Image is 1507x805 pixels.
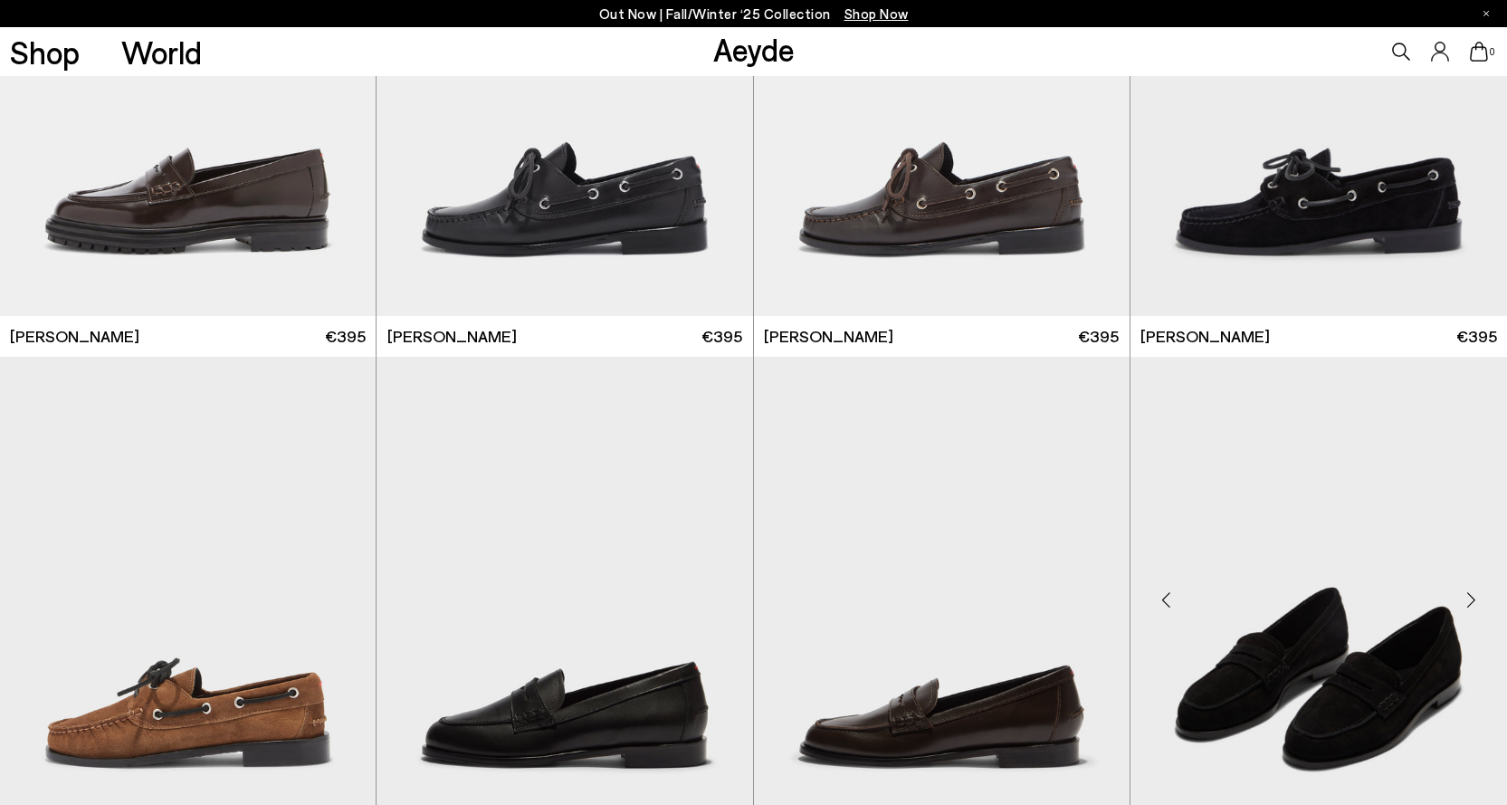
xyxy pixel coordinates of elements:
span: €395 [1456,325,1497,348]
a: [PERSON_NAME] €395 [1130,316,1507,357]
span: €395 [325,325,366,348]
div: Previous slide [1140,572,1194,627]
div: Next slide [1444,572,1498,627]
a: [PERSON_NAME] €395 [377,316,752,357]
a: Shop [10,36,80,68]
a: Aeyde [713,30,795,68]
a: 0 [1470,42,1488,62]
span: Navigate to /collections/new-in [844,5,909,22]
a: World [121,36,202,68]
span: 0 [1488,47,1497,57]
p: Out Now | Fall/Winter ‘25 Collection [599,3,909,25]
span: [PERSON_NAME] [764,325,893,348]
span: €395 [701,325,742,348]
span: €395 [1078,325,1119,348]
span: [PERSON_NAME] [1140,325,1270,348]
a: [PERSON_NAME] €395 [754,316,1130,357]
span: [PERSON_NAME] [10,325,139,348]
span: [PERSON_NAME] [387,325,517,348]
